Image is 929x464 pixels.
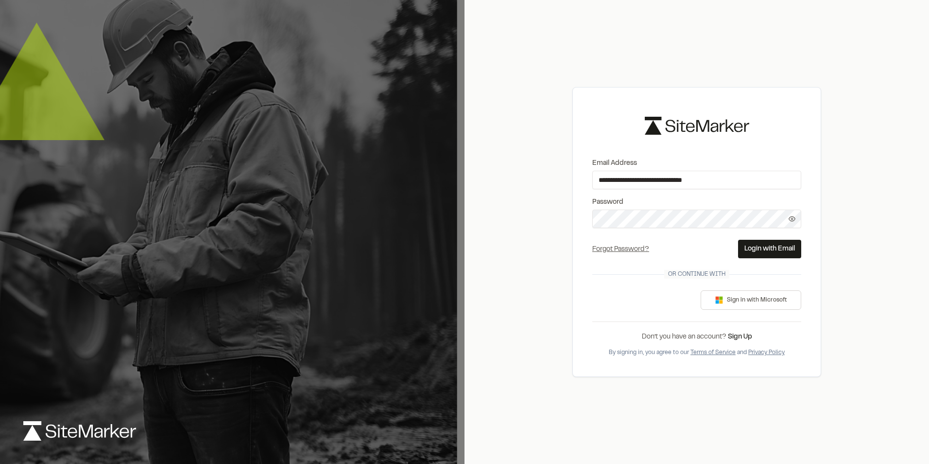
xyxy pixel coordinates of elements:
[664,270,729,279] span: Or continue with
[728,334,752,340] a: Sign Up
[592,247,649,252] a: Forgot Password?
[592,348,801,357] div: By signing in, you agree to our and
[748,348,785,357] button: Privacy Policy
[587,289,687,311] iframe: Sign in with Google Button
[23,421,136,441] img: logo-white-rebrand.svg
[592,197,801,208] label: Password
[701,290,801,310] button: Sign in with Microsoft
[645,117,749,135] img: logo-black-rebrand.svg
[738,240,801,258] button: Login with Email
[592,332,801,342] div: Don’t you have an account?
[592,158,801,169] label: Email Address
[690,348,736,357] button: Terms of Service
